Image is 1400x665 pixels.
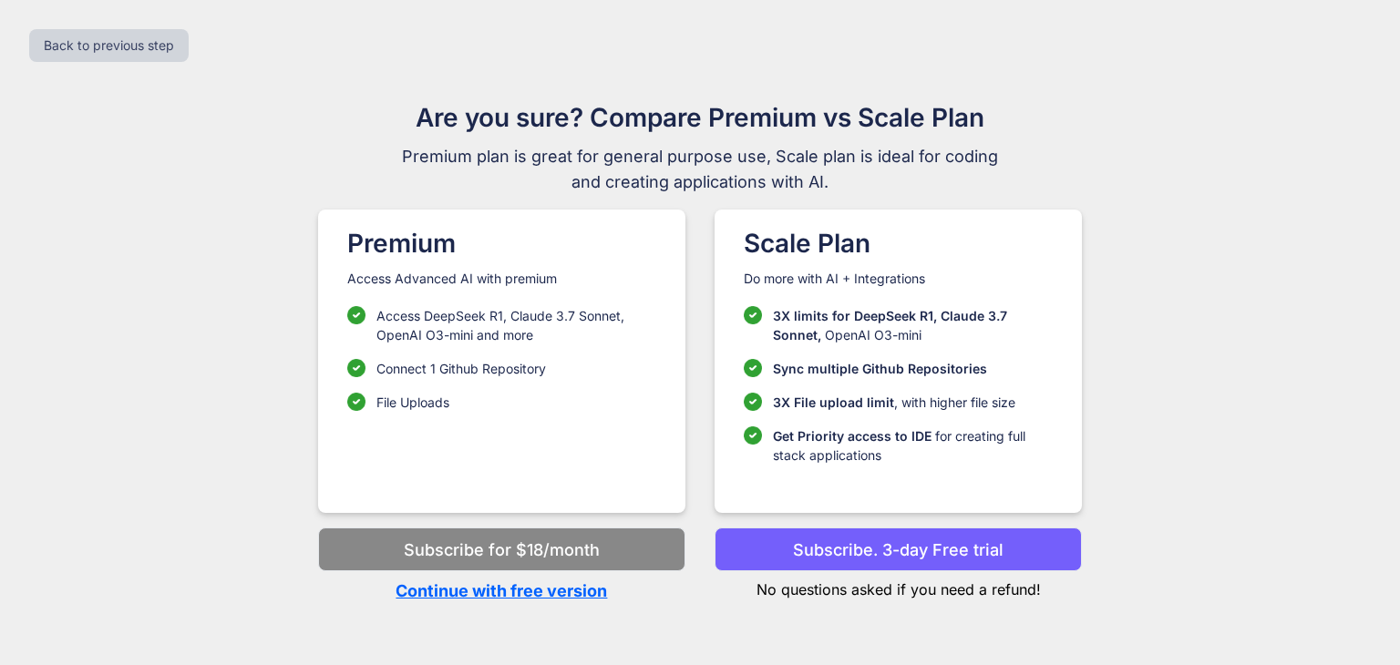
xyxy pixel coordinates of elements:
h1: Premium [347,224,656,262]
p: Sync multiple Github Repositories [773,359,987,378]
h1: Scale Plan [744,224,1053,262]
span: Get Priority access to IDE [773,428,932,444]
img: checklist [744,359,762,377]
button: Subscribe for $18/month [318,527,685,571]
img: checklist [347,359,365,377]
h1: Are you sure? Compare Premium vs Scale Plan [394,98,1006,137]
p: for creating full stack applications [773,426,1053,465]
span: 3X limits for DeepSeek R1, Claude 3.7 Sonnet, [773,308,1007,343]
p: Access Advanced AI with premium [347,270,656,288]
p: Continue with free version [318,578,685,603]
p: , with higher file size [773,393,1015,412]
span: 3X File upload limit [773,394,894,410]
p: Access DeepSeek R1, Claude 3.7 Sonnet, OpenAI O3-mini and more [376,306,656,344]
p: Connect 1 Github Repository [376,359,546,378]
img: checklist [347,306,365,324]
p: Do more with AI + Integrations [744,270,1053,288]
p: Subscribe. 3-day Free trial [793,537,1004,562]
p: No questions asked if you need a refund! [715,571,1082,600]
p: OpenAI O3-mini [773,306,1053,344]
p: Subscribe for $18/month [404,537,600,562]
img: checklist [744,306,762,324]
button: Subscribe. 3-day Free trial [715,527,1082,571]
button: Back to previous step [29,29,189,62]
span: Premium plan is great for general purpose use, Scale plan is ideal for coding and creating applic... [394,144,1006,195]
p: File Uploads [376,393,449,412]
img: checklist [347,393,365,411]
img: checklist [744,393,762,411]
img: checklist [744,426,762,445]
